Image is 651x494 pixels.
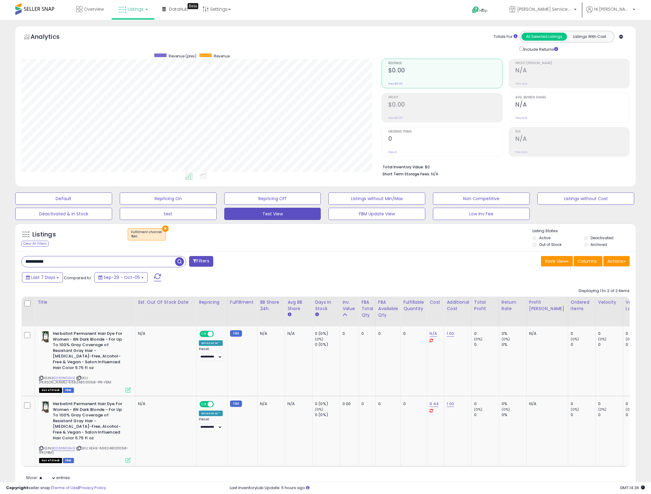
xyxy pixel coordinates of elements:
[224,192,321,205] button: Repricing Off
[53,401,127,442] b: Herbatint Permanent Hair Dye For Women - 6N Dark Blonde - For Up To 100% Gray Coverage of Resista...
[433,208,530,220] button: Low Inv Fee
[620,485,645,491] span: 2025-10-13 14:36 GMT
[79,485,106,491] a: Privacy Policy
[52,446,75,451] a: B0061WG3H0
[260,331,280,336] div: N/A
[539,242,561,247] label: Out of Stock
[32,230,56,239] h5: Listings
[515,150,527,154] small: Prev: N/A
[361,299,373,318] div: FBA Total Qty
[52,375,75,381] a: B0061WG3H0
[200,402,208,407] span: ON
[515,62,629,65] span: Profit [PERSON_NAME]
[403,299,424,312] div: Fulfillable Quantity
[120,192,217,205] button: Repricing On
[447,331,454,337] a: 1.00
[598,401,623,407] div: 0
[571,401,595,407] div: 0
[39,458,62,463] span: All listings that are currently out of stock and unavailable for purchase on Amazon
[502,337,510,342] small: (0%)
[138,401,192,407] p: N/A
[591,242,607,247] label: Archived
[39,388,62,393] span: All listings that are currently out of stock and unavailable for purchase on Amazon
[39,331,131,392] div: ASIN:
[502,342,526,347] div: 0%
[342,299,356,312] div: Inv. value
[571,412,595,418] div: 0
[474,337,483,342] small: (0%)
[287,299,310,312] div: Avg BB Share
[84,6,104,12] span: Overview
[515,82,527,86] small: Prev: N/A
[39,375,111,385] span: | SKU: [PERSON_NAME]-666248001058-1PK-FBM
[474,401,499,407] div: 0
[515,46,565,53] div: Include Returns
[315,342,340,347] div: 0 (0%)
[515,101,629,109] h2: N/A
[598,407,607,412] small: (0%)
[315,412,340,418] div: 0 (0%)
[342,331,354,336] div: 0
[626,342,650,347] div: 0
[94,272,148,283] button: Sep-29 - Oct-05
[328,208,425,220] button: FBM Update View
[38,299,133,306] div: Title
[224,208,321,220] button: Test View
[626,401,650,407] div: 0
[22,272,63,283] button: Last 7 Days
[571,331,595,336] div: 0
[21,241,49,247] div: Clear All Filters
[430,331,437,337] a: N/A
[579,288,630,294] div: Displaying 1 to 2 of 2 items
[213,402,223,407] span: OFF
[104,274,140,280] span: Sep-29 - Oct-05
[131,230,163,239] span: Fulfillment channel :
[598,337,607,342] small: (0%)
[598,342,623,347] div: 0
[120,208,217,220] button: test
[388,135,502,144] h2: 0
[53,331,127,372] b: Herbatint Permanent Hair Dye For Women - 6N Dark Blonde - For Up To 100% Gray Coverage of Resista...
[578,258,597,264] span: Columns
[315,401,340,407] div: 0 (0%)
[474,407,483,412] small: (0%)
[494,34,518,40] div: Totals For
[521,33,567,41] button: All Selected Listings
[388,130,502,134] span: Ordered Items
[474,331,499,336] div: 0
[567,33,612,41] button: Listings With Cost
[537,192,634,205] button: Listings without Cost
[6,485,28,491] strong: Copyright
[260,299,282,312] div: BB Share 24h.
[502,299,524,312] div: Return Rate
[502,412,526,418] div: 0%
[571,407,579,412] small: (0%)
[598,331,623,336] div: 0
[260,401,280,407] div: N/A
[162,225,169,232] button: ×
[39,401,131,462] div: ASIN:
[39,446,128,455] span: | SKU: KEHE-666248001058-1PK(FBM)
[598,412,623,418] div: 0
[230,401,242,407] small: FBM
[6,485,106,491] div: seller snap | |
[39,401,51,413] img: 51O26UIKzHL._SL40_.jpg
[15,208,112,220] button: Deactivated & In Stock
[315,299,337,312] div: Days In Stock
[571,299,593,312] div: Ordered Items
[382,163,625,170] li: $0
[199,340,223,346] div: Amazon AI *
[430,299,441,306] div: Cost
[199,299,225,306] div: Repricing
[502,331,526,336] div: 0%
[388,116,403,120] small: Prev: $0.00
[431,171,438,177] span: N/A
[388,101,502,109] h2: $0.00
[63,458,74,463] span: FBM
[430,401,439,407] a: 9.44
[315,312,319,317] small: Days In Stock.
[515,135,629,144] h2: N/A
[598,299,620,306] div: Velocity
[515,130,629,134] span: ROI
[200,331,208,337] span: ON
